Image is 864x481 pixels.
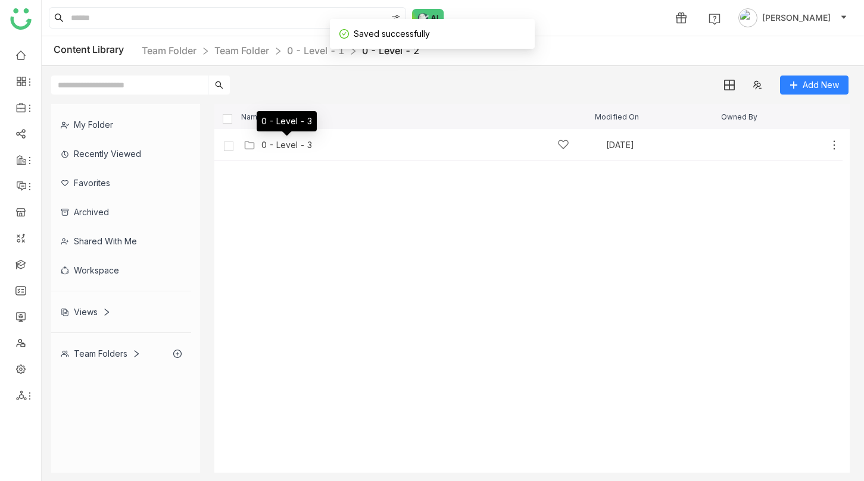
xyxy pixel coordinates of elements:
div: Shared with me [51,227,191,256]
a: Team Folder [142,45,196,56]
img: logo [10,8,32,30]
div: Workspace [51,256,191,285]
img: help.svg [709,13,720,25]
span: Modified On [595,113,639,121]
div: My Folder [51,110,191,139]
div: [DATE] [606,141,720,149]
a: 0 - Level - 1 [287,45,344,56]
img: avatar [738,8,757,27]
a: Team Folder [214,45,269,56]
img: Folder [244,139,255,151]
img: search-type.svg [391,14,401,23]
span: [PERSON_NAME] [762,11,831,24]
img: ask-buddy-normal.svg [412,9,444,27]
span: Name [241,113,274,121]
div: 0 - Level - 3 [257,111,317,131]
img: grid.svg [724,80,735,90]
button: [PERSON_NAME] [736,8,850,27]
div: Content Library [54,43,419,58]
button: Add New [780,76,849,95]
div: Views [61,307,111,317]
a: 0 - Level - 3 [261,140,312,150]
div: Archived [51,197,191,227]
a: 0 - Level - 2 [362,45,419,56]
div: Favorites [51,168,191,197]
span: Owned By [721,113,757,121]
span: Add New [803,78,839,92]
div: Team Folders [61,348,141,359]
div: Recently Viewed [51,139,191,168]
span: Saved successfully [354,29,430,39]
